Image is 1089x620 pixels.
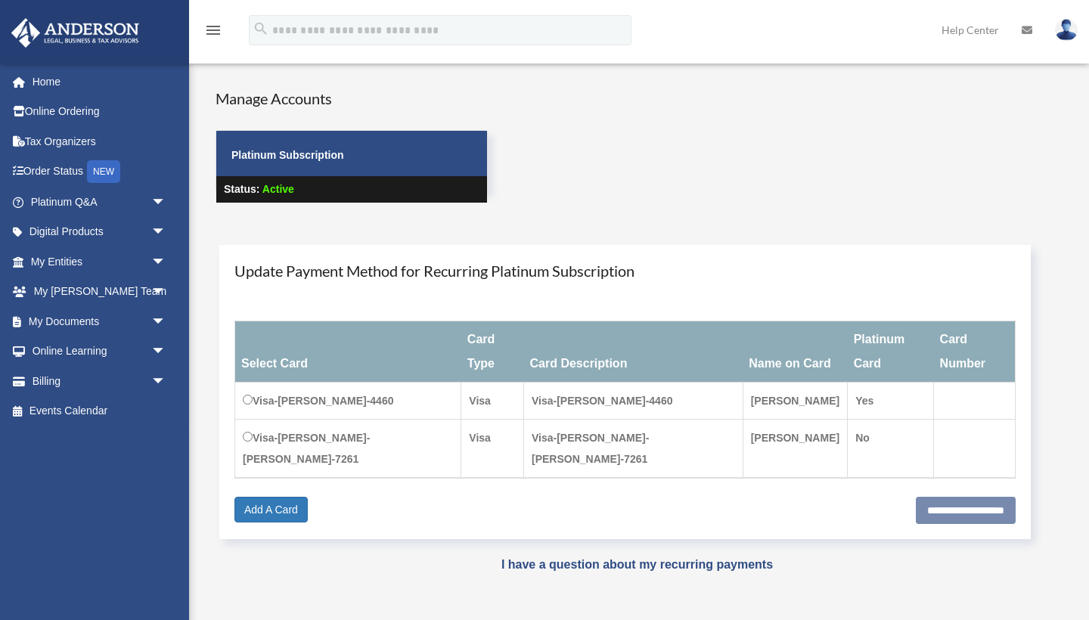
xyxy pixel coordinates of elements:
[234,497,308,522] a: Add A Card
[11,246,189,277] a: My Entitiesarrow_drop_down
[151,336,181,367] span: arrow_drop_down
[7,18,144,48] img: Anderson Advisors Platinum Portal
[11,157,189,188] a: Order StatusNEW
[523,321,743,383] th: Card Description
[11,366,189,396] a: Billingarrow_drop_down
[204,21,222,39] i: menu
[461,420,524,479] td: Visa
[231,149,344,161] strong: Platinum Subscription
[151,306,181,337] span: arrow_drop_down
[11,126,189,157] a: Tax Organizers
[1055,19,1078,41] img: User Pic
[11,97,189,127] a: Online Ordering
[151,246,181,277] span: arrow_drop_down
[501,558,773,571] a: I have a question about my recurring payments
[743,321,847,383] th: Name on Card
[11,217,189,247] a: Digital Productsarrow_drop_down
[204,26,222,39] a: menu
[151,277,181,308] span: arrow_drop_down
[523,420,743,479] td: Visa-[PERSON_NAME]-[PERSON_NAME]-7261
[151,187,181,218] span: arrow_drop_down
[934,321,1015,383] th: Card Number
[87,160,120,183] div: NEW
[253,20,269,37] i: search
[11,187,189,217] a: Platinum Q&Aarrow_drop_down
[11,336,189,367] a: Online Learningarrow_drop_down
[11,67,189,97] a: Home
[11,396,189,426] a: Events Calendar
[235,383,461,420] td: Visa-[PERSON_NAME]-4460
[743,383,847,420] td: [PERSON_NAME]
[262,183,294,195] span: Active
[216,88,488,109] h4: Manage Accounts
[848,420,934,479] td: No
[235,321,461,383] th: Select Card
[151,366,181,397] span: arrow_drop_down
[461,321,524,383] th: Card Type
[224,183,259,195] strong: Status:
[11,306,189,336] a: My Documentsarrow_drop_down
[235,420,461,479] td: Visa-[PERSON_NAME]-[PERSON_NAME]-7261
[234,260,1016,281] h4: Update Payment Method for Recurring Platinum Subscription
[11,277,189,307] a: My [PERSON_NAME] Teamarrow_drop_down
[461,383,524,420] td: Visa
[848,321,934,383] th: Platinum Card
[523,383,743,420] td: Visa-[PERSON_NAME]-4460
[151,217,181,248] span: arrow_drop_down
[743,420,847,479] td: [PERSON_NAME]
[848,383,934,420] td: Yes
